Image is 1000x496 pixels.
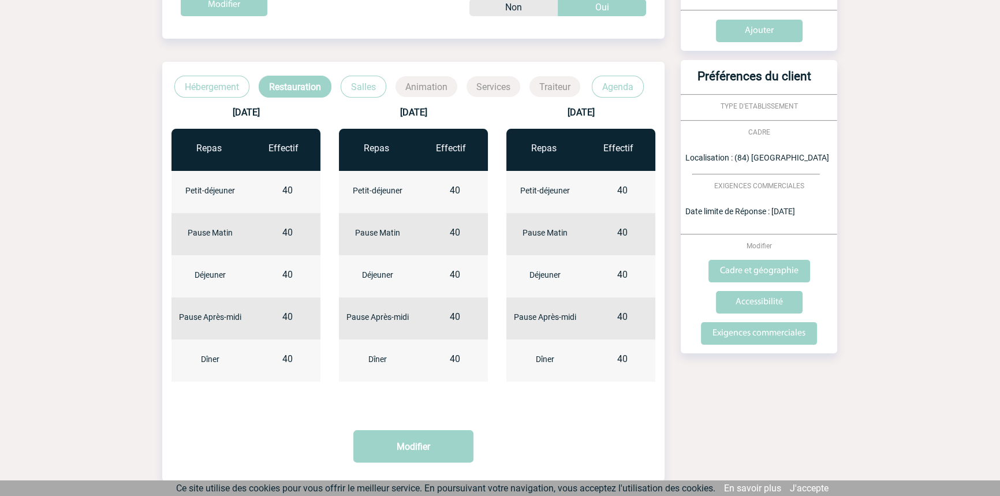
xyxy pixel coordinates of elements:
[617,311,628,322] span: 40
[450,311,460,322] span: 40
[450,185,460,196] span: 40
[450,269,460,280] span: 40
[514,312,576,322] span: Pause Après-midi
[176,483,715,494] span: Ce site utilise des cookies pour vous offrir le meilleur service. En poursuivant votre navigation...
[171,143,246,154] div: Repas
[282,227,293,238] span: 40
[685,69,823,94] h3: Préférences du client
[716,20,803,42] input: Ajouter
[506,143,581,154] div: Repas
[188,228,233,237] span: Pause Matin
[282,353,293,364] span: 40
[685,207,795,216] span: Date limite de Réponse : [DATE]
[567,107,594,118] b: [DATE]
[617,353,628,364] span: 40
[617,227,628,238] span: 40
[724,483,781,494] a: En savoir plus
[450,353,460,364] span: 40
[174,76,249,98] p: Hébergement
[581,143,655,154] div: Effectif
[353,430,473,463] button: Modifier
[368,355,387,364] span: Dîner
[529,76,580,97] p: Traiteur
[339,143,413,154] div: Repas
[246,143,320,154] div: Effectif
[282,185,293,196] span: 40
[232,107,259,118] b: [DATE]
[714,182,804,190] span: EXIGENCES COMMERCIALES
[400,107,427,118] b: [DATE]
[362,270,393,279] span: Déjeuner
[748,128,770,136] span: CADRE
[721,102,798,110] span: TYPE D'ETABLISSEMENT
[617,185,628,196] span: 40
[259,76,331,98] p: Restauration
[708,260,810,282] input: Cadre et géographie
[179,312,241,322] span: Pause Après-midi
[592,76,644,98] p: Agenda
[201,355,219,364] span: Dîner
[282,269,293,280] span: 40
[346,312,409,322] span: Pause Après-midi
[341,76,386,98] p: Salles
[523,228,568,237] span: Pause Matin
[355,228,400,237] span: Pause Matin
[536,355,554,364] span: Dîner
[716,291,803,314] input: Accessibilité
[747,242,772,250] span: Modifier
[450,227,460,238] span: 40
[520,186,570,195] span: Petit-déjeuner
[529,270,561,279] span: Déjeuner
[395,76,457,97] p: Animation
[413,143,488,154] div: Effectif
[617,269,628,280] span: 40
[195,270,226,279] span: Déjeuner
[685,153,829,162] span: Localisation : (84) [GEOGRAPHIC_DATA]
[701,322,817,345] input: Exigences commerciales
[282,311,293,322] span: 40
[353,186,402,195] span: Petit-déjeuner
[185,186,235,195] span: Petit-déjeuner
[790,483,829,494] a: J'accepte
[467,76,520,97] p: Services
